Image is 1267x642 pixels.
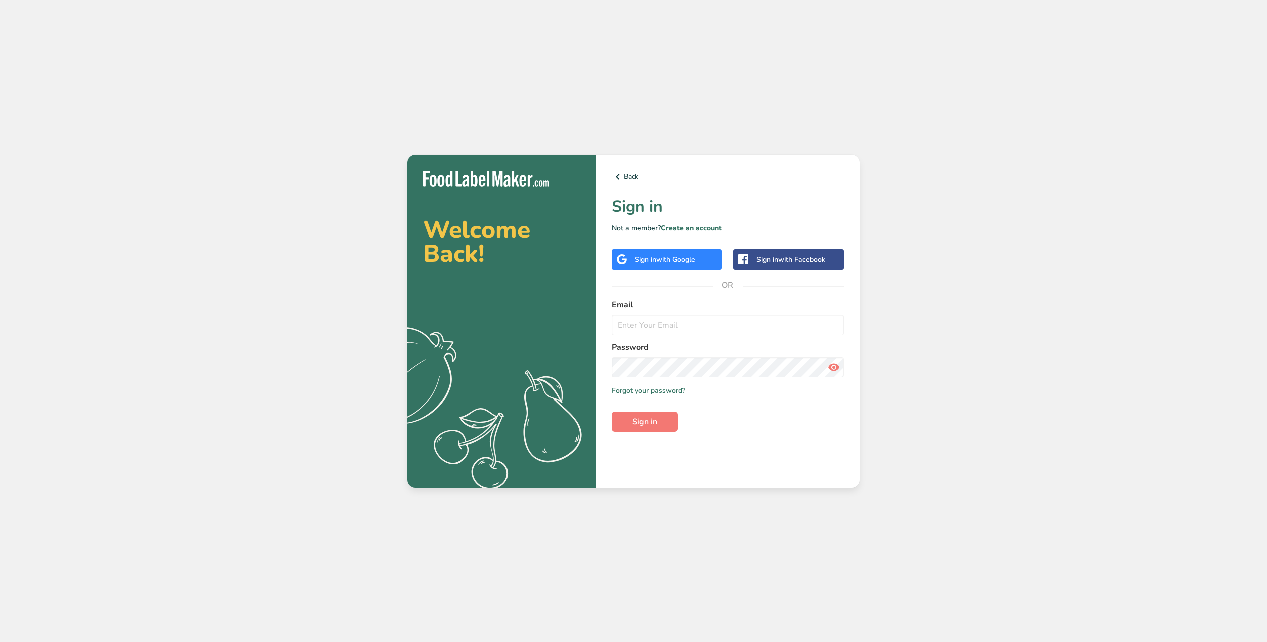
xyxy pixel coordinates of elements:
span: with Google [656,255,695,264]
p: Not a member? [612,223,844,233]
input: Enter Your Email [612,315,844,335]
a: Forgot your password? [612,385,685,396]
div: Sign in [635,254,695,265]
a: Back [612,171,844,183]
div: Sign in [756,254,825,265]
label: Email [612,299,844,311]
span: with Facebook [778,255,825,264]
h1: Sign in [612,195,844,219]
button: Sign in [612,412,678,432]
label: Password [612,341,844,353]
h2: Welcome Back! [423,218,580,266]
a: Create an account [661,223,722,233]
img: Food Label Maker [423,171,549,187]
span: Sign in [632,416,657,428]
span: OR [713,270,743,300]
